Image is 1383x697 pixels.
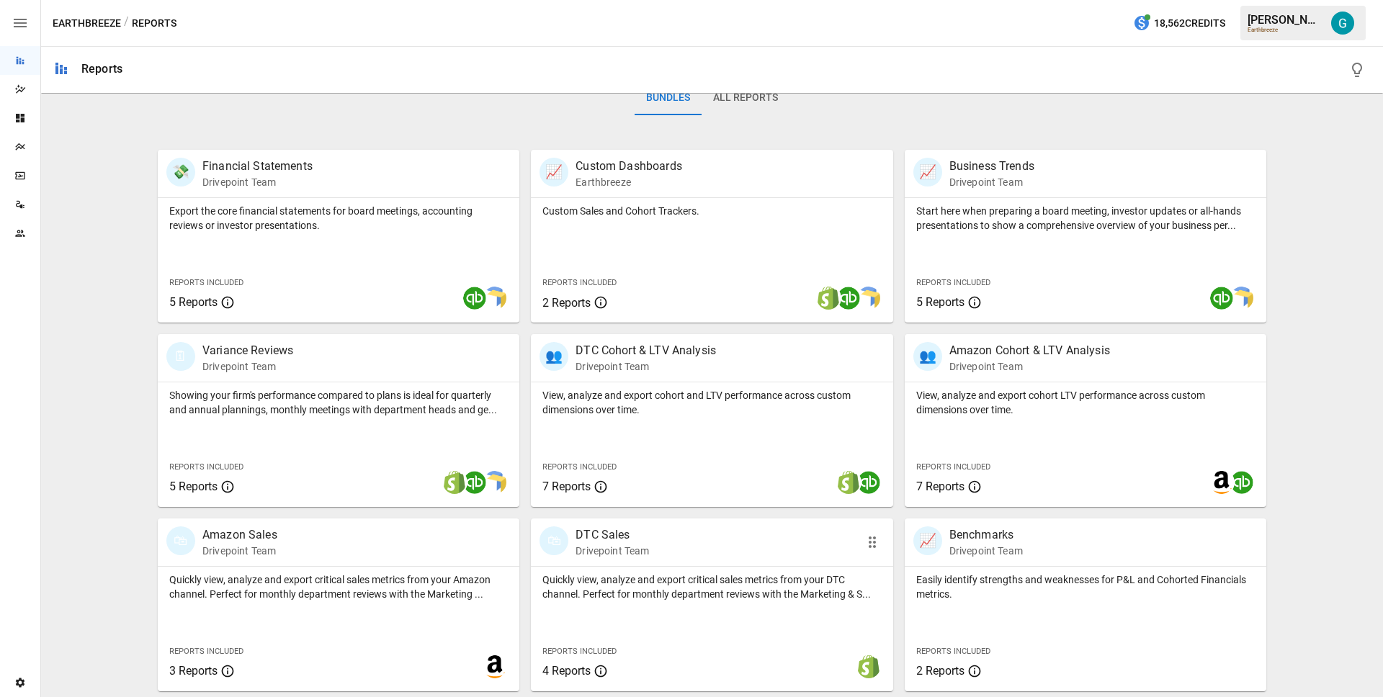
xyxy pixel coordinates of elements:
[916,480,964,493] span: 7 Reports
[540,158,568,186] div: 📈
[542,572,881,601] p: Quickly view, analyze and export critical sales metrics from your DTC channel. Perfect for monthl...
[913,158,942,186] div: 📈
[1210,471,1233,494] img: amazon
[837,471,860,494] img: shopify
[949,359,1110,374] p: Drivepoint Team
[1230,287,1253,310] img: smart model
[166,158,195,186] div: 💸
[817,287,840,310] img: shopify
[540,342,568,371] div: 👥
[916,388,1255,417] p: View, analyze and export cohort LTV performance across custom dimensions over time.
[949,342,1110,359] p: Amazon Cohort & LTV Analysis
[483,655,506,678] img: amazon
[702,81,789,115] button: All Reports
[443,471,466,494] img: shopify
[949,175,1034,189] p: Drivepoint Team
[202,175,313,189] p: Drivepoint Team
[913,526,942,555] div: 📈
[913,342,942,371] div: 👥
[916,295,964,309] span: 5 Reports
[576,342,716,359] p: DTC Cohort & LTV Analysis
[837,287,860,310] img: quickbooks
[202,526,277,544] p: Amazon Sales
[483,471,506,494] img: smart model
[1322,3,1363,43] button: Gavin Acres
[169,647,243,656] span: Reports Included
[916,572,1255,601] p: Easily identify strengths and weaknesses for P&L and Cohorted Financials metrics.
[169,480,218,493] span: 5 Reports
[81,62,122,76] div: Reports
[916,462,990,472] span: Reports Included
[53,14,121,32] button: Earthbreeze
[576,175,682,189] p: Earthbreeze
[1331,12,1354,35] img: Gavin Acres
[576,158,682,175] p: Custom Dashboards
[576,544,649,558] p: Drivepoint Team
[949,158,1034,175] p: Business Trends
[949,544,1023,558] p: Drivepoint Team
[202,544,277,558] p: Drivepoint Team
[166,342,195,371] div: 🗓
[1210,287,1233,310] img: quickbooks
[542,296,591,310] span: 2 Reports
[202,158,313,175] p: Financial Statements
[124,14,129,32] div: /
[540,526,568,555] div: 🛍
[542,664,591,678] span: 4 Reports
[576,359,716,374] p: Drivepoint Team
[857,655,880,678] img: shopify
[916,204,1255,233] p: Start here when preparing a board meeting, investor updates or all-hands presentations to show a ...
[542,388,881,417] p: View, analyze and export cohort and LTV performance across custom dimensions over time.
[1248,13,1322,27] div: [PERSON_NAME]
[166,526,195,555] div: 🛍
[169,295,218,309] span: 5 Reports
[169,388,508,417] p: Showing your firm's performance compared to plans is ideal for quarterly and annual plannings, mo...
[1127,10,1231,37] button: 18,562Credits
[576,526,649,544] p: DTC Sales
[202,342,293,359] p: Variance Reviews
[542,204,881,218] p: Custom Sales and Cohort Trackers.
[916,647,990,656] span: Reports Included
[542,480,591,493] span: 7 Reports
[1154,14,1225,32] span: 18,562 Credits
[635,81,702,115] button: Bundles
[542,462,617,472] span: Reports Included
[916,278,990,287] span: Reports Included
[169,278,243,287] span: Reports Included
[857,471,880,494] img: quickbooks
[463,287,486,310] img: quickbooks
[169,462,243,472] span: Reports Included
[1248,27,1322,33] div: Earthbreeze
[949,526,1023,544] p: Benchmarks
[169,204,508,233] p: Export the core financial statements for board meetings, accounting reviews or investor presentat...
[169,572,508,601] p: Quickly view, analyze and export critical sales metrics from your Amazon channel. Perfect for mon...
[916,664,964,678] span: 2 Reports
[542,278,617,287] span: Reports Included
[169,664,218,678] span: 3 Reports
[1230,471,1253,494] img: quickbooks
[202,359,293,374] p: Drivepoint Team
[857,287,880,310] img: smart model
[483,287,506,310] img: smart model
[542,647,617,656] span: Reports Included
[463,471,486,494] img: quickbooks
